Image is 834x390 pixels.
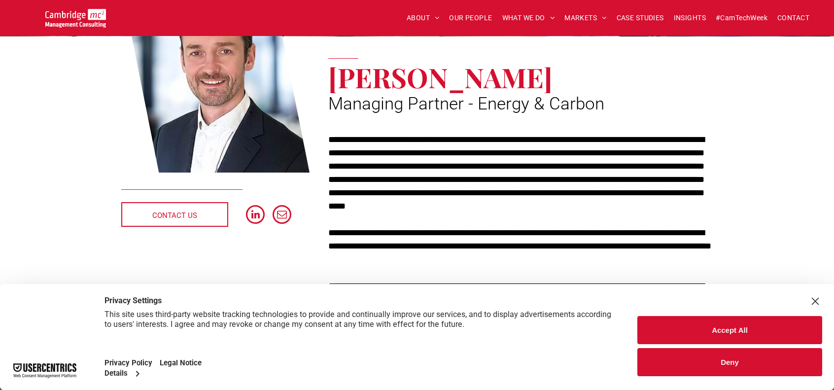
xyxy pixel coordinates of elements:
span: CONTACT US [152,203,197,228]
a: WHAT WE DO [497,10,560,26]
a: OUR PEOPLE [444,10,497,26]
a: ABOUT [402,10,445,26]
a: CASE STUDIES [612,10,669,26]
a: INSIGHTS [669,10,711,26]
a: CONTACT US [121,202,228,227]
span: [PERSON_NAME] [328,59,553,95]
a: #CamTechWeek [711,10,772,26]
span: Managing Partner - Energy & Carbon [328,94,604,114]
a: CONTACT [772,10,814,26]
a: Your Business Transformed | Cambridge Management Consulting [45,10,106,21]
img: Cambridge MC Logo [45,9,106,28]
a: MARKETS [559,10,611,26]
a: linkedin [246,205,265,226]
a: email [273,205,291,226]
